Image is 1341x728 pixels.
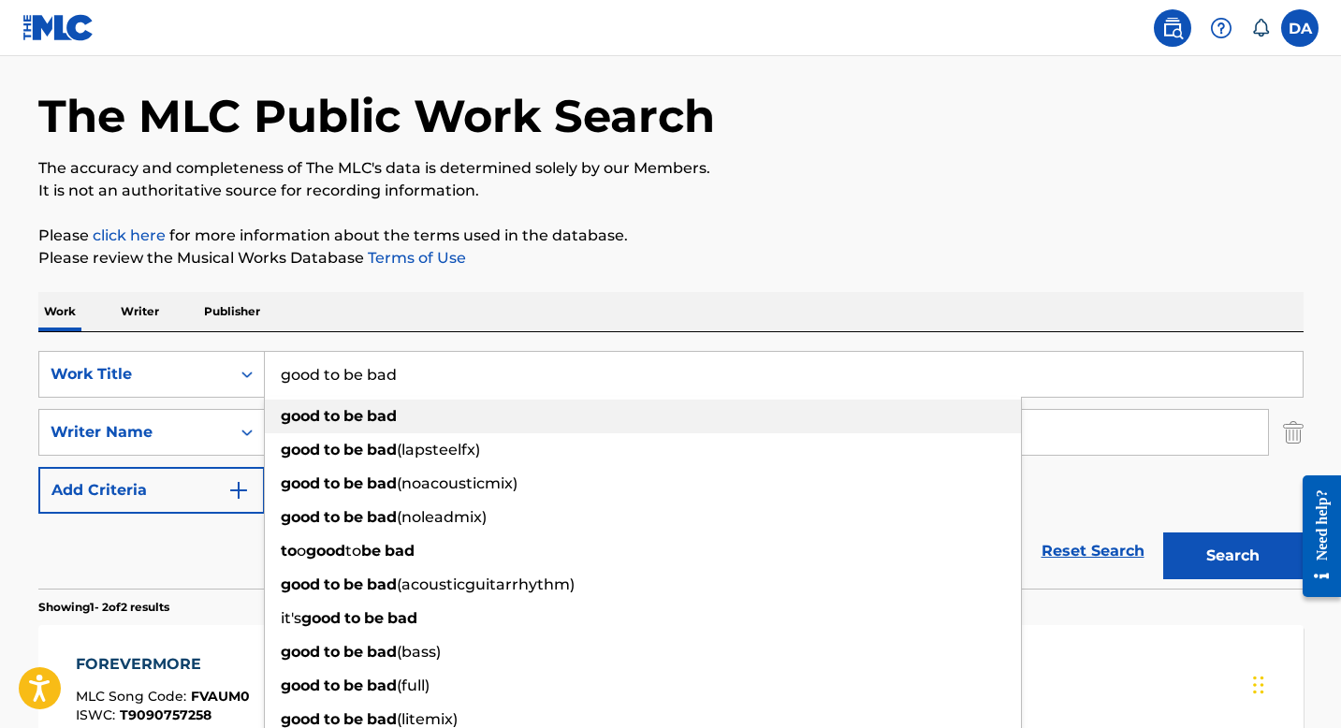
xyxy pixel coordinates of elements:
[1161,17,1184,39] img: search
[38,88,715,144] h1: The MLC Public Work Search
[38,351,1304,589] form: Search Form
[76,706,120,723] span: ISWC :
[38,180,1304,202] p: It is not an authoritative source for recording information.
[343,677,363,694] strong: be
[281,441,320,459] strong: good
[364,249,466,267] a: Terms of Use
[343,508,363,526] strong: be
[198,292,266,331] p: Publisher
[343,474,363,492] strong: be
[1247,638,1341,728] iframe: Chat Widget
[76,688,191,705] span: MLC Song Code :
[1251,19,1270,37] div: Notifications
[367,407,397,425] strong: bad
[324,508,340,526] strong: to
[38,467,265,514] button: Add Criteria
[281,609,301,627] span: it's
[397,677,430,694] span: (full)
[324,643,340,661] strong: to
[1203,9,1240,47] div: Help
[51,421,219,444] div: Writer Name
[93,226,166,244] a: click here
[1163,532,1304,579] button: Search
[191,688,250,705] span: FVAUM0
[297,542,306,560] span: o
[324,441,340,459] strong: to
[281,677,320,694] strong: good
[281,407,320,425] strong: good
[1283,409,1304,456] img: Delete Criterion
[38,599,169,616] p: Showing 1 - 2 of 2 results
[324,710,340,728] strong: to
[1210,17,1232,39] img: help
[397,575,575,593] span: (acousticguitarrhythm)
[306,542,345,560] strong: good
[38,157,1304,180] p: The accuracy and completeness of The MLC's data is determined solely by our Members.
[367,441,397,459] strong: bad
[367,677,397,694] strong: bad
[385,542,415,560] strong: bad
[281,710,320,728] strong: good
[367,508,397,526] strong: bad
[281,474,320,492] strong: good
[364,609,384,627] strong: be
[343,643,363,661] strong: be
[324,677,340,694] strong: to
[22,14,95,41] img: MLC Logo
[1154,9,1191,47] a: Public Search
[281,508,320,526] strong: good
[324,575,340,593] strong: to
[343,407,363,425] strong: be
[397,508,487,526] span: (noleadmix)
[227,479,250,502] img: 9d2ae6d4665cec9f34b9.svg
[397,441,480,459] span: (lapsteelfx)
[301,609,341,627] strong: good
[38,225,1304,247] p: Please for more information about the terms used in the database.
[397,643,441,661] span: (bass)
[397,474,517,492] span: (noacousticmix)
[324,474,340,492] strong: to
[1253,657,1264,713] div: Drag
[120,706,211,723] span: T9090757258
[367,643,397,661] strong: bad
[281,575,320,593] strong: good
[397,710,458,728] span: (litemix)
[281,542,297,560] strong: to
[38,292,81,331] p: Work
[281,643,320,661] strong: good
[1289,461,1341,612] iframe: Resource Center
[367,474,397,492] strong: bad
[367,575,397,593] strong: bad
[343,441,363,459] strong: be
[361,542,381,560] strong: be
[343,710,363,728] strong: be
[38,247,1304,269] p: Please review the Musical Works Database
[115,292,165,331] p: Writer
[387,609,417,627] strong: bad
[51,363,219,386] div: Work Title
[1281,9,1319,47] div: User Menu
[76,653,250,676] div: FOREVERMORE
[324,407,340,425] strong: to
[367,710,397,728] strong: bad
[345,542,361,560] span: to
[343,575,363,593] strong: be
[1032,531,1154,572] a: Reset Search
[344,609,360,627] strong: to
